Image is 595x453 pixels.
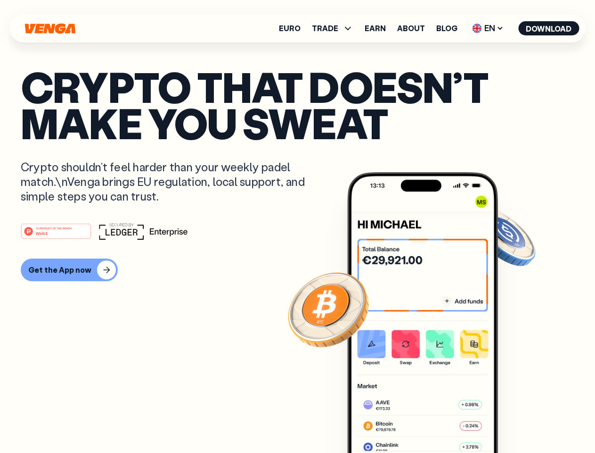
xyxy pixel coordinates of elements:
a: Euro [279,25,301,32]
div: Get the App now [28,265,91,275]
button: Download [518,21,579,35]
span: TRADE [312,23,353,34]
a: Get the App now [21,259,574,281]
a: About [397,25,425,32]
svg: Home [24,23,76,34]
span: TRADE [312,25,338,32]
a: #1 PRODUCT OF THE MONTHWeb3 [21,229,91,241]
button: Get the App now [21,259,118,281]
img: USDC coin [470,203,538,271]
p: Crypto that doesn’t make you sweat [21,68,574,141]
p: Crypto shouldn’t feel harder than your weekly padel match.\nVenga brings EU regulation, local sup... [21,159,318,204]
tspan: #1 PRODUCT OF THE MONTH [36,226,72,229]
a: Blog [436,25,457,32]
img: Bitcoin [286,267,371,352]
img: flag-uk [472,24,481,33]
tspan: Web3 [36,230,48,235]
span: EN [469,21,507,36]
a: Earn [365,25,386,32]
